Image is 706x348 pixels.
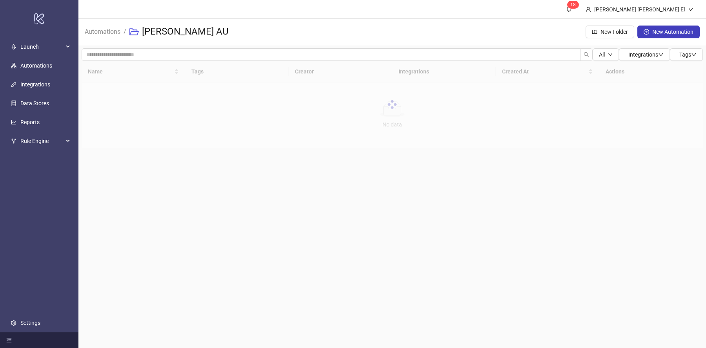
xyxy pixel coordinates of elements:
span: Rule Engine [20,133,64,149]
button: Tagsdown [670,48,703,61]
span: bell [566,6,571,12]
span: menu-fold [6,337,12,343]
a: Settings [20,320,40,326]
div: [PERSON_NAME] [PERSON_NAME] El [591,5,688,14]
span: New Folder [600,29,628,35]
span: down [658,52,664,57]
span: rocket [11,44,16,49]
button: Integrationsdown [619,48,670,61]
span: Launch [20,39,64,55]
span: Tags [679,51,697,58]
h3: [PERSON_NAME] AU [142,26,229,38]
span: user [586,7,591,12]
span: down [688,7,693,12]
span: Integrations [628,51,664,58]
span: 8 [573,2,576,7]
span: down [691,52,697,57]
a: Automations [20,62,52,69]
span: plus-circle [644,29,649,35]
button: New Automation [637,26,700,38]
span: fork [11,138,16,144]
span: down [608,52,613,57]
span: 1 [570,2,573,7]
span: search [584,52,589,57]
a: Data Stores [20,100,49,106]
a: Automations [83,27,122,35]
li: / [124,19,126,44]
a: Integrations [20,81,50,88]
span: folder-add [592,29,597,35]
button: Alldown [593,48,619,61]
span: All [599,51,605,58]
button: New Folder [586,26,634,38]
sup: 18 [567,1,579,9]
a: Reports [20,119,40,125]
span: folder-open [129,27,139,37]
span: New Automation [652,29,693,35]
